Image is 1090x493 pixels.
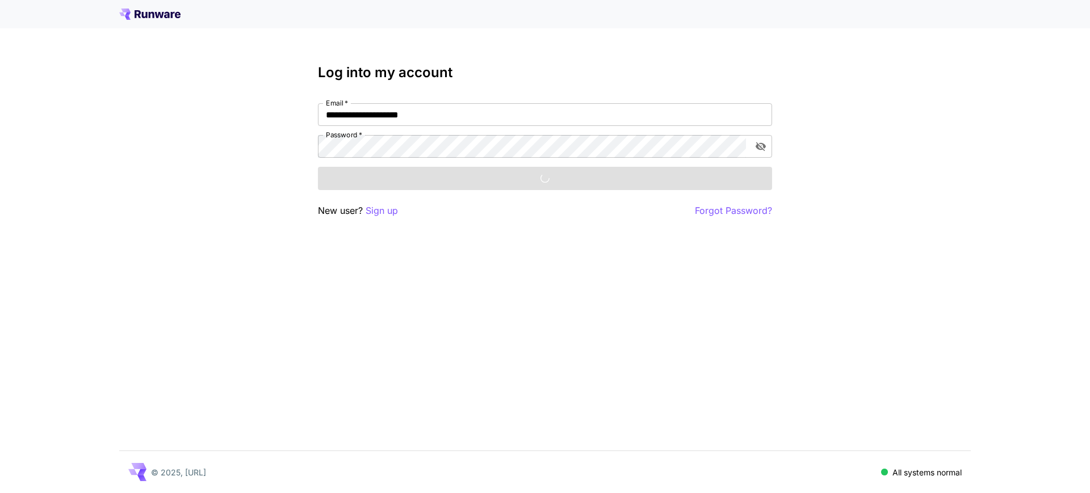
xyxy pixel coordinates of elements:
button: toggle password visibility [751,136,771,157]
label: Email [326,98,348,108]
label: Password [326,130,362,140]
p: © 2025, [URL] [151,466,206,478]
p: All systems normal [892,466,962,478]
button: Forgot Password? [695,204,772,218]
h3: Log into my account [318,65,772,81]
button: Sign up [366,204,398,218]
p: New user? [318,204,398,218]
